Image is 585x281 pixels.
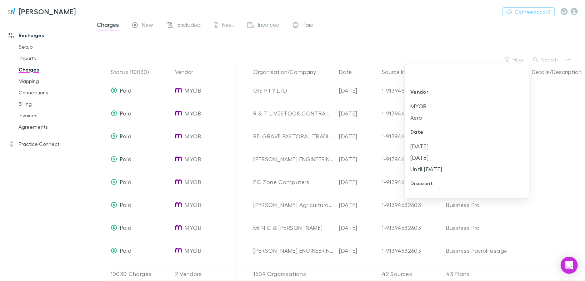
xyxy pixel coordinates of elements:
div: Date [405,123,529,140]
li: MYOB [405,100,529,112]
li: [DATE] [405,140,529,152]
li: Until [DATE] [405,163,529,175]
div: Open Intercom Messenger [561,257,578,274]
li: 0% to < 10% [405,192,529,203]
div: Discount [405,175,529,192]
li: [DATE] [405,152,529,163]
li: Xero [405,112,529,123]
div: Vendor [405,83,529,100]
